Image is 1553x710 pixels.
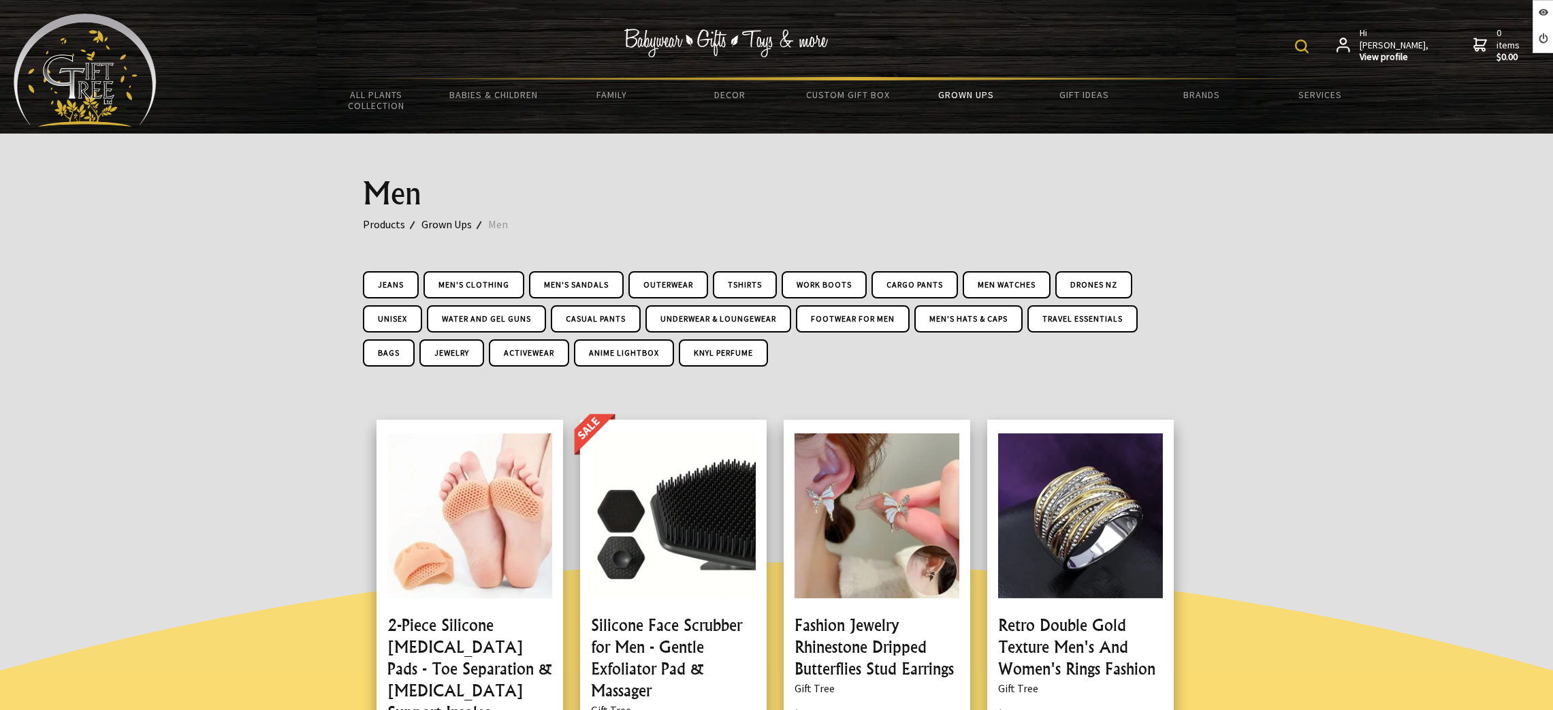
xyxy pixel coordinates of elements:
img: Babywear - Gifts - Toys & more [624,29,828,57]
a: Tshirts [713,271,777,298]
a: Outerwear [628,271,708,298]
a: Footwear For Men [796,305,910,333]
img: Babyware - Gifts - Toys and more... [14,14,157,127]
span: Hi [PERSON_NAME], [1360,27,1430,63]
strong: View profile [1360,51,1430,63]
a: Cargo Pants [871,271,958,298]
span: 0 items [1496,27,1522,63]
a: ActiveWear [489,339,569,367]
a: Family [553,80,671,109]
a: Casual Pants [551,305,641,333]
a: Hi [PERSON_NAME],View profile [1336,27,1430,63]
strong: $0.00 [1496,51,1522,63]
a: Decor [671,80,788,109]
a: Anime Lightbox [574,339,674,367]
a: All Plants Collection [317,80,435,120]
a: Travel Essentials [1027,305,1138,333]
a: Gift Ideas [1025,80,1142,109]
a: Jeans [363,271,419,298]
a: Underwear & Loungewear [645,305,791,333]
a: Products [363,215,421,233]
a: Water and Gel Guns [427,305,546,333]
a: Grown Ups [907,80,1025,109]
a: Men Watches [963,271,1051,298]
a: Knyl Perfume [679,339,768,367]
a: Grown Ups [421,215,488,233]
a: Men's clothing [423,271,524,298]
a: Work Boots [782,271,867,298]
a: Drones NZ [1055,271,1132,298]
a: Brands [1143,80,1261,109]
a: Jewelry [419,339,484,367]
a: Babies & Children [435,80,553,109]
a: Men's Sandals [529,271,624,298]
a: Custom Gift Box [789,80,907,109]
img: product search [1295,40,1309,53]
a: 0 items$0.00 [1473,27,1522,63]
a: Bags [363,339,415,367]
a: Services [1261,80,1379,109]
a: Men [488,215,524,233]
a: UniSex [363,305,422,333]
a: Men's Hats & Caps [914,305,1023,333]
img: OnSale [573,414,621,459]
h1: Men [363,177,1191,210]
